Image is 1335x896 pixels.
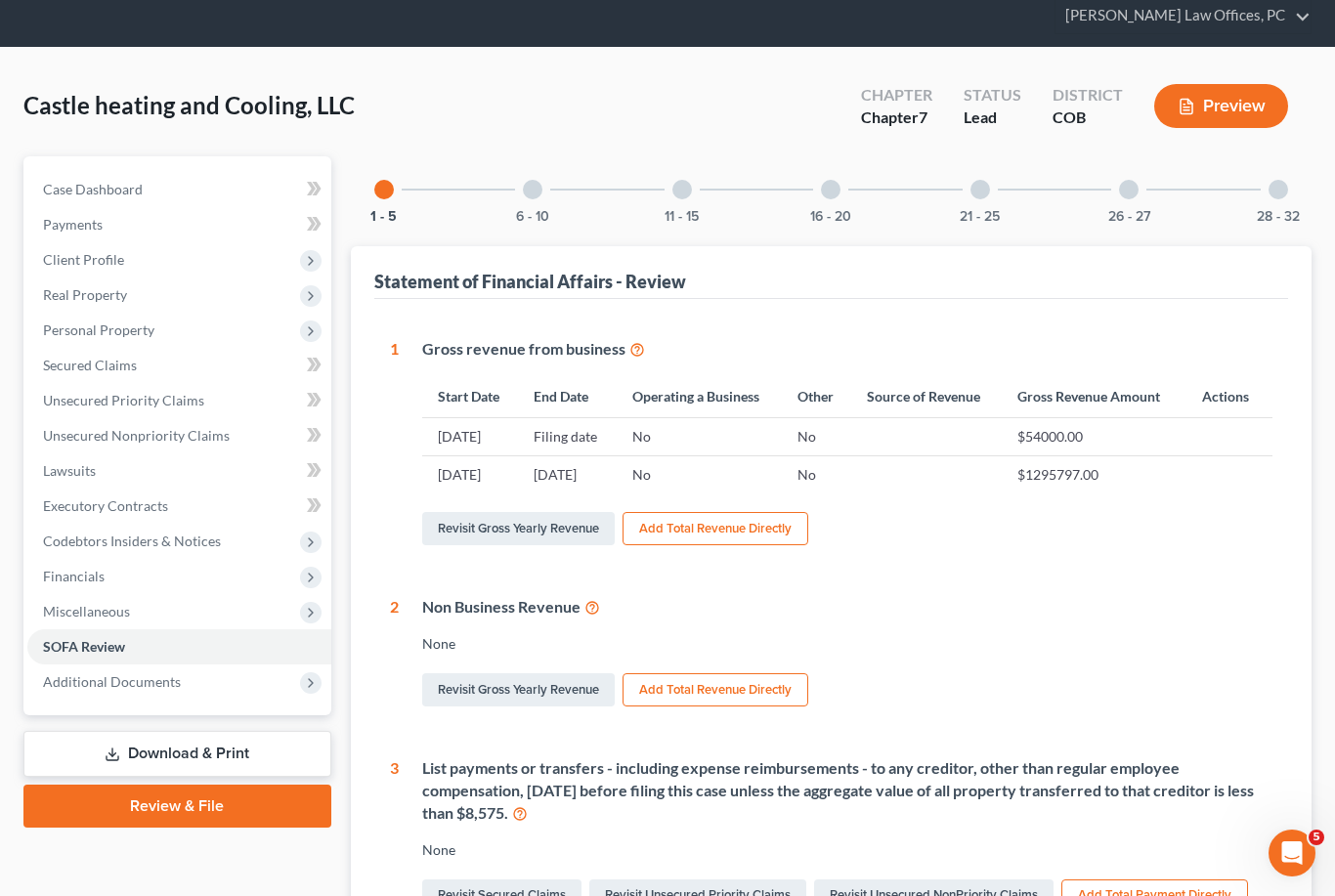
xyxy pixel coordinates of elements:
div: Chapter [861,84,932,107]
td: No [782,455,852,492]
span: Castle heating and Cooling, LLC [23,91,355,119]
div: List payments or transfers - including expense reimbursements - to any creditor, other than regul... [422,757,1273,825]
button: 28 - 32 [1257,210,1300,224]
span: Client Profile [43,251,124,268]
th: Actions [1183,376,1272,418]
span: 5 [1309,830,1324,845]
button: 21 - 25 [960,210,1000,224]
div: District [1053,84,1123,107]
th: Other [782,376,852,418]
a: SOFA Review [27,629,331,664]
button: 11 - 15 [665,210,699,224]
td: [DATE] [422,455,519,492]
div: 1 [390,338,399,550]
button: Add Total Revenue Directly [623,673,808,706]
th: Operating a Business [617,376,781,418]
a: Unsecured Priority Claims [27,383,331,418]
a: Secured Claims [27,348,331,383]
span: Additional Documents [43,673,181,690]
span: Financials [43,568,105,584]
a: Lawsuits [27,453,331,489]
div: Chapter [861,107,932,129]
span: Miscellaneous [43,603,130,619]
span: Lawsuits [43,462,96,479]
span: Unsecured Priority Claims [43,392,204,408]
td: No [617,418,781,455]
td: $1295797.00 [1002,455,1183,492]
span: Secured Claims [43,357,137,373]
span: Executory Contracts [43,497,168,514]
th: Source of Revenue [851,376,1002,418]
button: Add Total Revenue Directly [623,512,808,545]
button: 1 - 5 [370,210,397,224]
a: Download & Print [23,731,331,777]
a: Payments [27,207,331,242]
div: Lead [964,107,1021,129]
a: Case Dashboard [27,172,331,207]
td: [DATE] [422,418,519,455]
span: Real Property [43,286,127,303]
button: 6 - 10 [516,210,549,224]
td: No [782,418,852,455]
div: Status [964,84,1021,107]
div: COB [1053,107,1123,129]
th: Gross Revenue Amount [1002,376,1183,418]
div: Statement of Financial Affairs - Review [374,270,686,293]
span: Codebtors Insiders & Notices [43,533,221,549]
div: 2 [390,596,399,710]
a: Review & File [23,785,331,828]
a: Revisit Gross Yearly Revenue [422,673,615,706]
span: SOFA Review [43,638,125,655]
a: Revisit Gross Yearly Revenue [422,512,615,545]
button: 26 - 27 [1108,210,1150,224]
td: $54000.00 [1002,418,1183,455]
a: Unsecured Nonpriority Claims [27,418,331,453]
div: None [422,634,1273,654]
a: Executory Contracts [27,489,331,524]
span: Case Dashboard [43,181,143,197]
button: Preview [1154,84,1288,128]
span: Payments [43,216,103,233]
button: 16 - 20 [810,210,851,224]
span: Unsecured Nonpriority Claims [43,427,230,444]
span: Personal Property [43,321,154,338]
td: No [617,455,781,492]
th: End Date [518,376,617,418]
div: Non Business Revenue [422,596,1273,619]
td: Filing date [518,418,617,455]
span: 7 [919,107,927,126]
div: None [422,840,1273,860]
iframe: Intercom live chat [1269,830,1315,876]
td: [DATE] [518,455,617,492]
div: Gross revenue from business [422,338,1273,361]
th: Start Date [422,376,519,418]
